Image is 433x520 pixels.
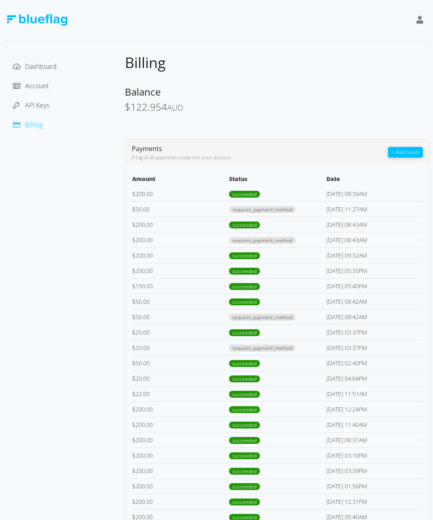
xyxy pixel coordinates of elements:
[229,391,260,398] span: succeeded
[132,154,388,161] div: A log of all payments made into your account
[229,452,260,459] span: succeeded
[125,53,166,72] span: Billing
[132,190,135,198] span: $
[132,174,229,186] th: Amount
[229,237,296,244] span: requires_payment_method
[326,309,423,324] td: [DATE] 08:42AM
[132,328,135,336] span: $
[132,498,135,505] span: $
[132,313,135,321] span: $
[229,222,260,228] span: succeeded
[326,463,423,478] td: [DATE] 03:39PM
[326,247,423,263] td: [DATE] 09:32AM
[326,324,423,340] td: [DATE] 03:37PM
[132,278,229,294] td: 150.00
[229,483,260,490] span: succeeded
[388,147,423,158] button: + Add Funds
[326,263,423,278] td: [DATE] 05:35PM
[125,100,131,113] span: $
[132,390,135,398] span: $
[132,344,135,352] span: $
[132,309,229,324] td: 50.00
[25,101,49,110] span: API Keys
[229,345,296,352] span: requires_payment_method
[132,371,229,386] td: 20.00
[229,314,296,321] span: requires_payment_method
[229,360,260,367] span: succeeded
[229,468,260,475] span: succeeded
[229,329,260,336] span: succeeded
[132,263,229,278] td: 200.00
[326,340,423,355] td: [DATE] 03:37PM
[229,499,260,505] span: succeeded
[132,340,229,355] td: 20.00
[132,417,229,432] td: 200.00
[229,268,260,275] span: succeeded
[132,494,229,509] td: 200.00
[132,236,135,244] span: $
[132,359,135,367] span: $
[132,421,135,428] span: $
[229,422,260,428] span: succeeded
[132,436,135,444] span: $
[132,386,229,401] td: 22.00
[25,81,49,90] span: Account
[229,174,326,186] th: Status
[132,247,229,263] td: 200.00
[132,186,229,202] td: 200.00
[6,14,67,26] img: Blue Flag Logo
[132,478,229,494] td: 200.00
[229,191,260,198] span: succeeded
[25,120,43,129] span: Billing
[326,278,423,294] td: [DATE] 05:40PM
[326,448,423,463] td: [DATE] 03:10PM
[132,217,229,232] td: 200.00
[132,251,135,259] span: $
[13,120,43,129] a: Billing
[326,174,423,186] th: Date
[326,186,423,202] td: [DATE] 08:39AM
[132,298,135,305] span: $
[132,405,135,413] span: $
[326,401,423,417] td: [DATE] 12:24PM
[132,267,135,275] span: $
[229,375,260,382] span: succeeded
[132,375,135,382] span: $
[13,62,57,71] a: Dashboard
[132,463,229,478] td: 200.00
[132,432,229,448] td: 200.00
[132,232,229,247] td: 200.00
[132,294,229,309] td: 50.00
[132,282,135,290] span: $
[125,85,161,98] span: Balance
[326,494,423,509] td: [DATE] 12:31PM
[229,437,260,444] span: succeeded
[326,386,423,401] td: [DATE] 11:51AM
[326,294,423,309] td: [DATE] 08:42AM
[132,355,229,371] td: 50.00
[229,406,260,413] span: succeeded
[326,432,423,448] td: [DATE] 08:31AM
[326,232,423,247] td: [DATE] 08:43AM
[13,101,49,110] a: API Keys
[132,221,135,228] span: $
[326,478,423,494] td: [DATE] 01:56PM
[132,144,162,153] span: Payments
[326,417,423,432] td: [DATE] 11:40AM
[229,252,260,259] span: succeeded
[132,201,229,217] td: 50.00
[131,100,167,113] span: 122.954
[132,448,229,463] td: 200.00
[229,283,260,290] span: succeeded
[132,324,229,340] td: 20.00
[326,371,423,386] td: [DATE] 04:04PM
[326,201,423,217] td: [DATE] 11:27AM
[132,401,229,417] td: 200.00
[326,355,423,371] td: [DATE] 02:40PM
[25,62,57,71] span: Dashboard
[132,205,135,213] span: $
[132,452,135,459] span: $
[132,467,135,475] span: $
[13,81,49,90] a: Account
[229,206,296,213] span: requires_payment_method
